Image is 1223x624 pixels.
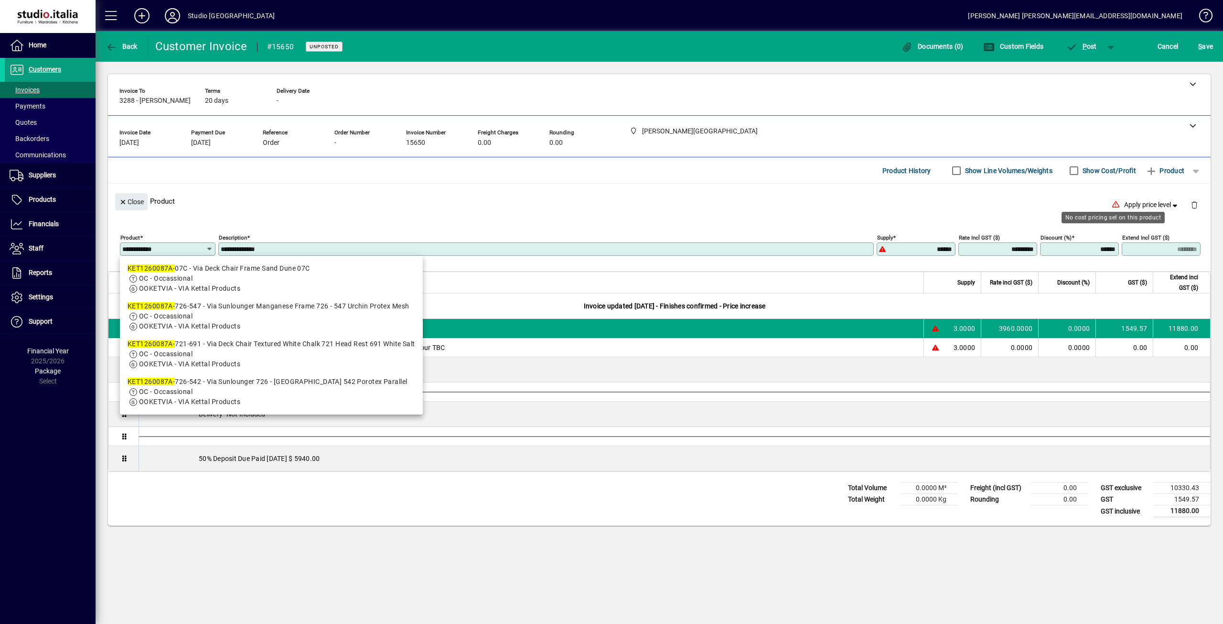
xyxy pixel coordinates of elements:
[1061,38,1102,55] button: Post
[1196,38,1215,55] button: Save
[219,234,247,241] mat-label: Description
[127,7,157,24] button: Add
[139,446,1210,471] div: 50% Deposit Due Paid [DATE] $ 5940.00
[155,39,247,54] div: Customer Invoice
[1096,494,1153,505] td: GST
[1158,39,1179,54] span: Cancel
[128,302,175,310] em: KET1260087A-
[96,38,148,55] app-page-header-button: Back
[1128,277,1147,288] span: GST ($)
[5,33,96,57] a: Home
[29,220,59,228] span: Financials
[1038,319,1095,338] td: 0.0000
[1122,234,1169,241] mat-label: Extend incl GST ($)
[983,43,1043,50] span: Custom Fields
[29,196,56,203] span: Products
[128,340,175,348] em: KET1260087A-
[1041,234,1072,241] mat-label: Discount (%)
[139,350,193,358] span: OC - Occassional
[1153,494,1211,505] td: 1549.57
[1146,163,1184,178] span: Product
[5,164,96,187] a: Suppliers
[10,86,40,94] span: Invoices
[1198,39,1213,54] span: ave
[987,324,1032,333] div: 3960.0000
[128,378,175,385] em: KET1260087A-
[549,139,563,147] span: 0.00
[120,335,423,373] mat-option: KET1260087A-721-691 - Via Deck Chair Textured White Chalk 721 Head Rest 691 White Salt
[277,97,279,105] span: -
[901,494,958,505] td: 0.0000 Kg
[120,373,423,411] mat-option: KET1260087A-726-542 - Via Sunlounger 726 - Riversand 542 Porotex Parallel
[10,151,66,159] span: Communications
[120,260,423,297] mat-option: KET1260087A-07C - Via Deck Chair Frame Sand Dune 07C
[29,244,43,252] span: Staff
[139,398,240,405] span: OOKETVIA - VIA Kettal Products
[5,131,96,147] a: Backorders
[139,357,1210,382] div: Retail $ 4950.00 Each - Less Sale Discount $ 990.00 Each
[1153,319,1210,338] td: 11880.00
[139,322,240,330] span: OOKETVIA - VIA Kettal Products
[5,98,96,114] a: Payments
[901,482,958,494] td: 0.0000 M³
[1095,319,1153,338] td: 1549.57
[29,41,46,49] span: Home
[966,482,1031,494] td: Freight (incl GST)
[139,402,1210,427] div: Delivery -Not Included
[879,162,935,179] button: Product History
[1066,43,1097,50] span: ost
[188,8,275,23] div: Studio [GEOGRAPHIC_DATA]
[843,494,901,505] td: Total Weight
[128,301,415,311] div: 726-547 - Via Sunlounger Manganese Frame 726 - 547 Urchin Protex Mesh
[263,139,279,147] span: Order
[119,194,144,210] span: Close
[990,277,1032,288] span: Rate incl GST ($)
[29,293,53,301] span: Settings
[29,269,52,276] span: Reports
[899,38,966,55] button: Documents (0)
[1095,338,1153,357] td: 0.00
[5,188,96,212] a: Products
[1031,494,1088,505] td: 0.00
[1153,338,1210,357] td: 0.00
[139,312,193,320] span: OC - Occassional
[1153,505,1211,517] td: 11880.00
[981,38,1046,55] button: Custom Fields
[29,66,61,73] span: Customers
[35,367,61,375] span: Package
[1141,162,1189,179] button: Product
[877,234,893,241] mat-label: Supply
[1096,505,1153,517] td: GST inclusive
[5,82,96,98] a: Invoices
[10,119,37,126] span: Quotes
[310,44,339,50] span: Unposted
[1081,166,1136,175] label: Show Cost/Profit
[29,317,53,325] span: Support
[139,274,193,282] span: OC - Occassional
[5,261,96,285] a: Reports
[1192,2,1211,33] a: Knowledge Base
[959,234,1000,241] mat-label: Rate incl GST ($)
[1083,43,1087,50] span: P
[106,43,138,50] span: Back
[120,297,423,335] mat-option: KET1260087A-726-547 - Via Sunlounger Manganese Frame 726 - 547 Urchin Protex Mesh
[1198,43,1202,50] span: S
[5,285,96,309] a: Settings
[139,360,240,368] span: OOKETVIA - VIA Kettal Products
[108,184,1211,219] div: Product
[5,310,96,334] a: Support
[128,263,415,274] div: 07C - Via Deck Chair Frame Sand Dune 07C
[139,388,193,395] span: OC - Occassional
[205,97,228,105] span: 20 days
[1159,272,1198,293] span: Extend incl GST ($)
[103,38,140,55] button: Back
[882,163,931,178] span: Product History
[901,43,964,50] span: Documents (0)
[139,285,240,292] span: OOKETVIA - VIA Kettal Products
[406,139,425,147] span: 15650
[128,339,415,349] div: 721-691 - Via Deck Chair Textured White Chalk 721 Head Rest 691 White Salt
[954,324,976,333] span: 3.0000
[334,139,336,147] span: -
[957,277,975,288] span: Supply
[119,97,191,105] span: 3288 - [PERSON_NAME]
